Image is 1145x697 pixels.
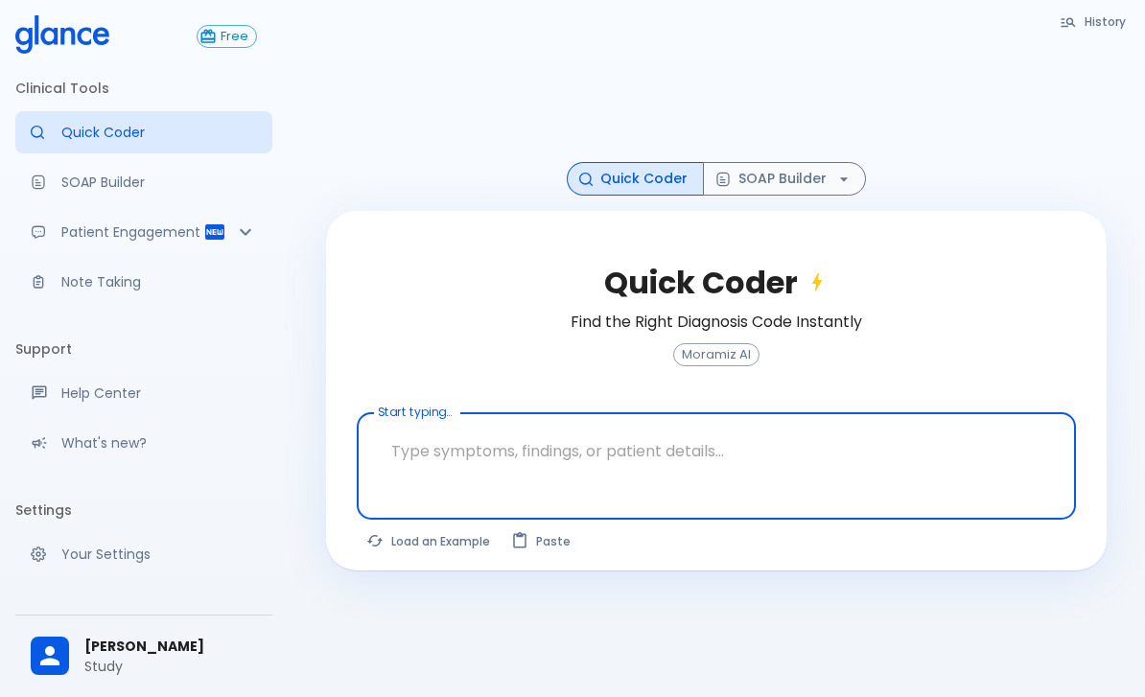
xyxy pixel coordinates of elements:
a: Click to view or change your subscription [197,25,272,48]
p: SOAP Builder [61,173,257,192]
p: Quick Coder [61,123,257,142]
li: Settings [15,487,272,533]
a: Moramiz: Find ICD10AM codes instantly [15,111,272,153]
button: Paste from clipboard [502,527,582,555]
button: Load a random example [357,527,502,555]
div: Patient Reports & Referrals [15,211,272,253]
a: Advanced note-taking [15,261,272,303]
p: Patient Engagement [61,222,203,242]
span: Moramiz AI [674,348,759,362]
div: [PERSON_NAME]Study [15,623,272,689]
p: What's new? [61,433,257,453]
p: Your Settings [61,545,257,564]
a: Get help from our support team [15,372,272,414]
h2: Quick Coder [604,265,829,301]
p: Note Taking [61,272,257,291]
button: Free [197,25,257,48]
p: Study [84,657,257,676]
a: Docugen: Compose a clinical documentation in seconds [15,161,272,203]
span: [PERSON_NAME] [84,637,257,657]
h6: Find the Right Diagnosis Code Instantly [571,309,862,336]
button: Quick Coder [567,162,704,196]
li: Clinical Tools [15,65,272,111]
p: Help Center [61,383,257,403]
a: Manage your settings [15,533,272,575]
div: Recent updates and feature releases [15,422,272,464]
span: Free [213,30,256,44]
button: History [1050,8,1137,35]
button: SOAP Builder [703,162,866,196]
li: Support [15,326,272,372]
